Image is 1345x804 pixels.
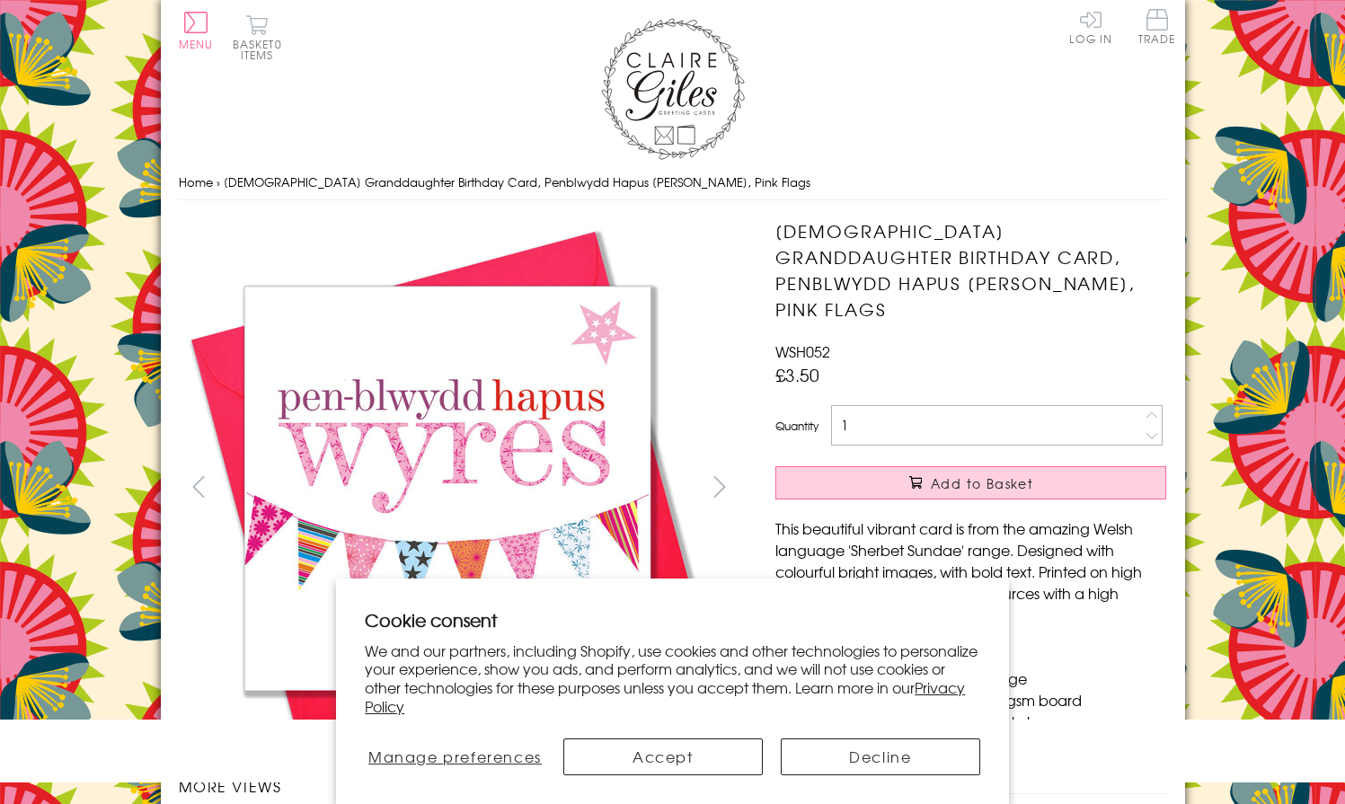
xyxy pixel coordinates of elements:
h3: More views [179,775,740,797]
p: This beautiful vibrant card is from the amazing Welsh language 'Sherbet Sundae' range. Designed w... [775,517,1166,625]
button: Accept [563,738,763,775]
a: Privacy Policy [365,676,965,717]
h2: Cookie consent [365,607,980,632]
img: Claire Giles Greetings Cards [601,18,745,160]
a: Trade [1138,9,1176,48]
span: [DEMOGRAPHIC_DATA] Granddaughter Birthday Card, Penblwydd Hapus [PERSON_NAME], Pink Flags [224,173,810,190]
button: next [699,466,739,507]
span: 0 items [241,36,282,63]
button: Decline [781,738,980,775]
a: Home [179,173,213,190]
button: Manage preferences [365,738,544,775]
span: Add to Basket [931,474,1033,492]
label: Quantity [775,418,819,434]
span: Trade [1138,9,1176,44]
span: WSH052 [775,340,830,362]
span: £3.50 [775,362,819,387]
nav: breadcrumbs [179,164,1167,201]
button: Menu [179,12,214,49]
span: Menu [179,36,214,52]
h1: [DEMOGRAPHIC_DATA] Granddaughter Birthday Card, Penblwydd Hapus [PERSON_NAME], Pink Flags [775,218,1166,322]
button: Add to Basket [775,466,1166,499]
img: Welsh Granddaughter Birthday Card, Penblwydd Hapus Wyres, Pink Flags [179,218,718,757]
button: Basket0 items [233,14,282,60]
p: We and our partners, including Shopify, use cookies and other technologies to personalize your ex... [365,641,980,716]
a: Log In [1069,9,1112,44]
button: prev [179,466,219,507]
span: Manage preferences [368,746,542,767]
span: › [217,173,220,190]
